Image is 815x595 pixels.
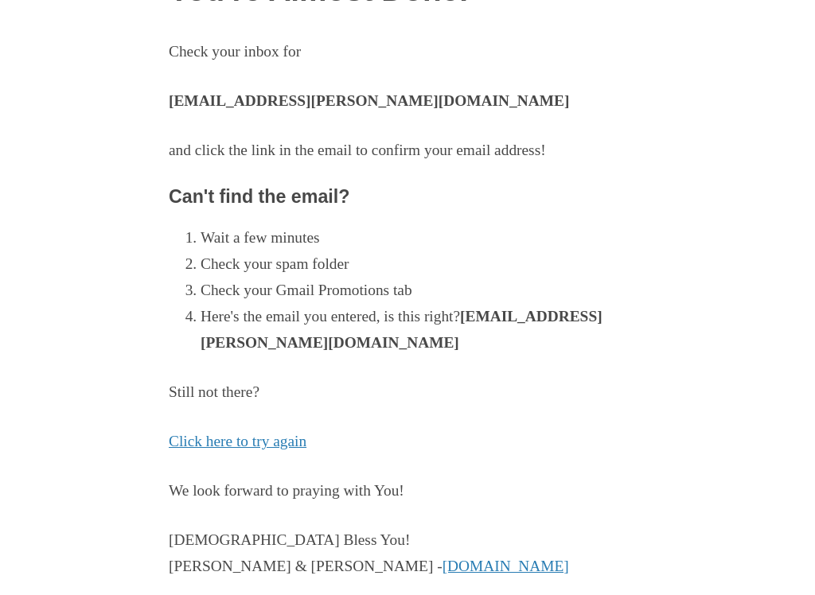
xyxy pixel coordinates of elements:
[169,478,646,504] p: We look forward to praying with You!
[201,304,646,356] li: Here's the email you entered, is this right?
[169,187,646,208] h3: Can't find the email?
[201,308,602,351] strong: [EMAIL_ADDRESS][PERSON_NAME][DOMAIN_NAME]
[443,558,569,574] a: [DOMAIN_NAME]
[169,138,646,164] p: and click the link in the email to confirm your email address!
[201,251,646,278] li: Check your spam folder
[169,433,306,449] a: Click here to try again
[169,39,646,65] p: Check your inbox for
[169,527,646,580] p: [DEMOGRAPHIC_DATA] Bless You! [PERSON_NAME] & [PERSON_NAME] -
[169,379,646,406] p: Still not there?
[201,278,646,304] li: Check your Gmail Promotions tab
[169,92,569,109] strong: [EMAIL_ADDRESS][PERSON_NAME][DOMAIN_NAME]
[201,225,646,251] li: Wait a few minutes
